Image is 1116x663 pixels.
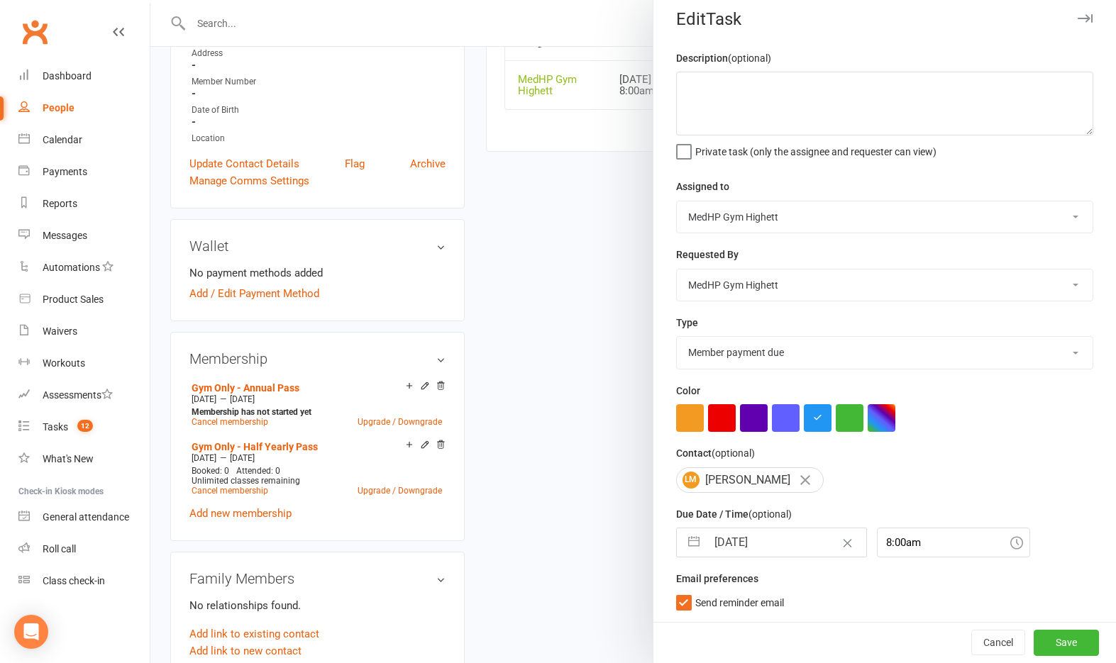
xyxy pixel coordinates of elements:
span: Private task (only the assignee and requester can view) [695,141,937,157]
span: 12 [77,420,93,432]
div: Class check-in [43,575,105,586]
label: Assigned to [676,179,729,194]
div: [PERSON_NAME] [676,467,824,493]
a: People [18,92,150,124]
a: Tasks 12 [18,411,150,443]
label: Color [676,383,700,399]
a: Class kiosk mode [18,565,150,597]
div: Payments [43,166,87,177]
small: (optional) [748,508,792,520]
a: Automations [18,252,150,284]
label: Email preferences [676,571,758,586]
a: What's New [18,443,150,475]
div: Roll call [43,543,76,555]
span: LM [683,472,700,489]
div: Reports [43,198,77,209]
a: General attendance kiosk mode [18,501,150,533]
div: Automations [43,262,100,273]
span: Send reminder email [695,592,784,608]
div: Dashboard [43,70,92,82]
div: Assessments [43,389,113,401]
a: Assessments [18,379,150,411]
small: (optional) [728,52,771,64]
label: Contact [676,445,755,461]
button: Cancel [971,630,1025,655]
a: Workouts [18,347,150,379]
a: Calendar [18,124,150,156]
div: Waivers [43,325,77,337]
div: Messages [43,230,87,241]
button: Clear Date [835,529,860,556]
a: Roll call [18,533,150,565]
label: Type [676,315,698,330]
div: Edit Task [653,9,1116,29]
label: Due Date / Time [676,506,792,522]
a: Messages [18,220,150,252]
div: Tasks [43,421,68,433]
div: Open Intercom Messenger [14,615,48,649]
div: What's New [43,453,94,464]
a: Clubworx [17,14,53,50]
button: Save [1034,630,1099,655]
a: Dashboard [18,60,150,92]
div: Product Sales [43,294,104,305]
div: Calendar [43,134,82,145]
a: Reports [18,188,150,220]
div: General attendance [43,511,129,523]
a: Product Sales [18,284,150,316]
a: Waivers [18,316,150,347]
div: People [43,102,74,113]
label: Requested By [676,247,739,262]
div: Workouts [43,357,85,369]
small: (optional) [712,447,755,459]
a: Payments [18,156,150,188]
label: Description [676,50,771,66]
